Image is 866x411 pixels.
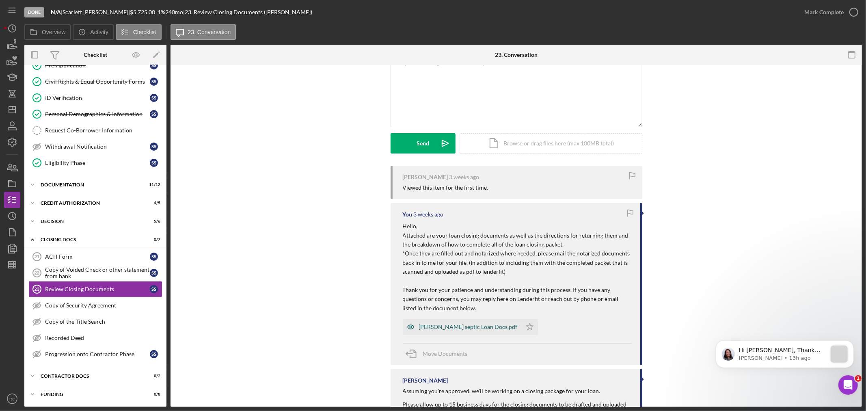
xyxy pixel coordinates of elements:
[45,62,150,69] div: Pre-Application
[41,374,140,379] div: Contractor Docs
[28,346,162,362] a: Progression onto Contractor PhaseSS
[146,201,160,205] div: 4 / 5
[403,319,538,335] button: [PERSON_NAME] septic Loan Docs.pdf
[188,29,231,35] label: 23. Conversation
[28,249,162,265] a: 21ACH FormSS
[45,78,150,85] div: Civil Rights & Equal Opportunity Forms
[90,29,108,35] label: Activity
[45,253,150,260] div: ACH Form
[41,182,140,187] div: Documentation
[73,24,113,40] button: Activity
[449,174,479,180] time: 2025-08-04 21:24
[150,269,158,277] div: S S
[42,29,65,35] label: Overview
[45,318,162,325] div: Copy of the Title Search
[28,57,162,74] a: Pre-ApplicationSS
[35,270,39,275] tspan: 22
[28,90,162,106] a: ID VerificationSS
[133,29,156,35] label: Checklist
[41,392,140,397] div: Funding
[150,61,158,69] div: S S
[45,286,150,292] div: Review Closing Documents
[45,111,150,117] div: Personal Demographics & Information
[419,324,518,330] div: [PERSON_NAME] septic Loan Docs.pdf
[150,350,158,358] div: S S
[45,302,162,309] div: Copy of Security Agreement
[41,219,140,224] div: Decision
[403,211,412,218] div: You
[28,155,162,171] a: Eligibility PhaseSS
[183,9,312,15] div: | 23. Review Closing Documents ([PERSON_NAME])
[146,392,160,397] div: 0 / 8
[838,375,858,395] iframe: Intercom live chat
[150,253,158,261] div: S S
[855,375,862,382] span: 1
[45,95,150,101] div: ID Verification
[35,254,39,259] tspan: 21
[171,24,236,40] button: 23. Conversation
[150,159,158,167] div: S S
[796,4,862,20] button: Mark Complete
[403,344,476,364] button: Move Documents
[165,9,183,15] div: 240 mo
[150,110,158,118] div: S S
[403,286,632,313] p: Thank you for your patience and understanding during this process. If you have any questions or c...
[4,391,20,407] button: RC
[116,24,162,40] button: Checklist
[45,127,162,134] div: Request Co-Borrower Information
[28,330,162,346] a: Recorded Deed
[28,297,162,314] a: Copy of Security Agreement
[414,211,444,218] time: 2025-08-04 21:21
[417,133,429,154] div: Send
[28,281,162,297] a: 23Review Closing DocumentsSS
[41,237,140,242] div: CLOSING DOCS
[150,285,158,293] div: S S
[45,266,150,279] div: Copy of Voided Check or other statement from bank
[804,4,844,20] div: Mark Complete
[28,138,162,155] a: Withdrawal NotificationSS
[9,397,15,401] text: RC
[130,9,158,15] div: $5,725.00
[41,201,140,205] div: CREDIT AUTHORIZATION
[51,9,63,15] div: |
[403,231,632,249] p: Attached are your loan closing documents as well as the directions for returning them and the bre...
[403,184,488,191] div: Viewed this item for the first time.
[51,9,61,15] b: N/A
[63,9,130,15] div: Scarlett [PERSON_NAME] |
[704,324,866,389] iframe: Intercom notifications message
[28,106,162,122] a: Personal Demographics & InformationSS
[45,351,150,357] div: Progression onto Contractor Phase
[423,350,468,357] span: Move Documents
[28,122,162,138] a: Request Co-Borrower Information
[28,265,162,281] a: 22Copy of Voided Check or other statement from bankSS
[24,24,71,40] button: Overview
[35,287,39,292] tspan: 23
[150,78,158,86] div: S S
[146,374,160,379] div: 0 / 2
[45,143,150,150] div: Withdrawal Notification
[146,182,160,187] div: 11 / 12
[146,219,160,224] div: 5 / 6
[403,174,448,180] div: [PERSON_NAME]
[150,143,158,151] div: S S
[28,314,162,330] a: Copy of the Title Search
[28,74,162,90] a: Civil Rights & Equal Opportunity FormsSS
[146,237,160,242] div: 0 / 7
[403,222,632,231] p: Hello,
[403,249,632,276] p: *Once they are filled out and notarized where needed, please mail the notarized documents back in...
[24,7,44,17] div: Done
[45,335,162,341] div: Recorded Deed
[403,401,632,408] div: Please allow up to 15 business days for the closing documents to be drafted and uploaded
[45,160,150,166] div: Eligibility Phase
[403,388,632,394] div: Assuming you're approved, we'll be working on a closing package for your loan.
[84,52,107,58] div: Checklist
[391,133,456,154] button: Send
[150,94,158,102] div: S S
[495,52,538,58] div: 23. Conversation
[403,377,448,384] div: [PERSON_NAME]
[158,9,165,15] div: 1 %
